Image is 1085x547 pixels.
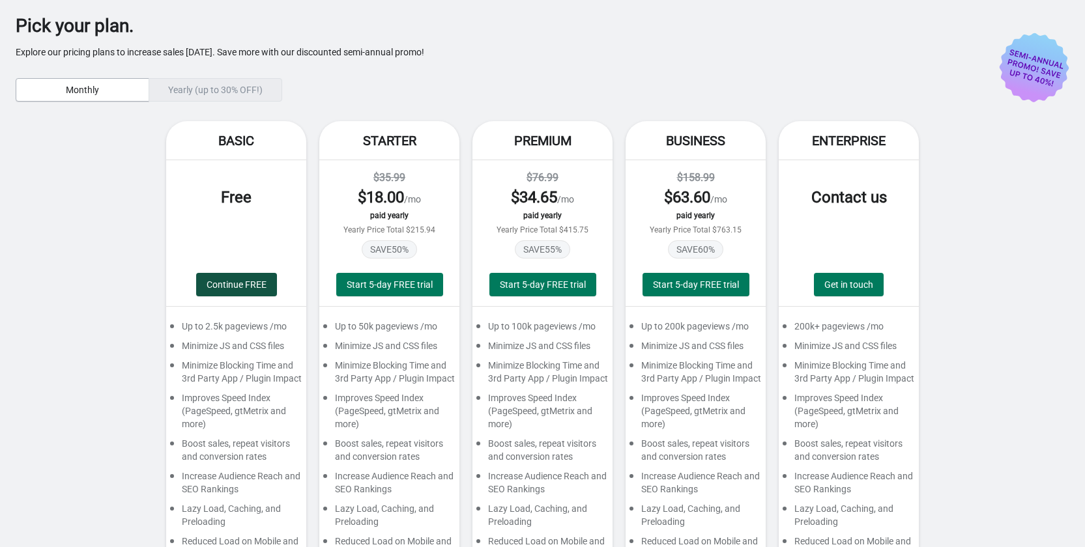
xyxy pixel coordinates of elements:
[500,279,586,290] span: Start 5-day FREE trial
[485,170,600,186] div: $76.99
[626,437,766,470] div: Boost sales, repeat visitors and conversion rates
[664,188,710,206] span: $ 63.60
[515,240,570,259] span: SAVE 55 %
[358,188,404,206] span: $ 18.00
[472,339,613,359] div: Minimize JS and CSS files
[779,437,919,470] div: Boost sales, repeat visitors and conversion rates
[319,339,459,359] div: Minimize JS and CSS files
[319,391,459,437] div: Improves Speed Index (PageSpeed, gtMetrix and more)
[472,320,613,339] div: Up to 100k pageviews /mo
[626,502,766,535] div: Lazy Load, Caching, and Preloading
[16,20,1030,33] div: Pick your plan.
[319,359,459,391] div: Minimize Blocking Time and 3rd Party App / Plugin Impact
[347,279,433,290] span: Start 5-day FREE trial
[16,78,149,102] button: Monthly
[639,225,753,234] div: Yearly Price Total $763.15
[472,121,613,160] div: Premium
[814,273,884,296] a: Get in touch
[639,187,753,208] div: /mo
[626,359,766,391] div: Minimize Blocking Time and 3rd Party App / Plugin Impact
[319,121,459,160] div: Starter
[166,320,306,339] div: Up to 2.5k pageviews /mo
[485,211,600,220] div: paid yearly
[166,470,306,502] div: Increase Audience Reach and SEO Rankings
[485,225,600,234] div: Yearly Price Total $415.75
[166,502,306,535] div: Lazy Load, Caching, and Preloading
[639,211,753,220] div: paid yearly
[362,240,417,259] span: SAVE 50 %
[668,240,723,259] span: SAVE 60 %
[639,170,753,186] div: $158.99
[66,85,99,95] span: Monthly
[207,279,267,290] span: Continue FREE
[166,359,306,391] div: Minimize Blocking Time and 3rd Party App / Plugin Impact
[779,320,919,339] div: 200k+ pageviews /mo
[196,273,277,296] button: Continue FREE
[319,437,459,470] div: Boost sales, repeat visitors and conversion rates
[626,470,766,502] div: Increase Audience Reach and SEO Rankings
[999,33,1069,103] img: price-promo-badge-d5c1d69d.svg
[472,391,613,437] div: Improves Speed Index (PageSpeed, gtMetrix and more)
[16,46,1030,59] p: Explore our pricing plans to increase sales [DATE]. Save more with our discounted semi-annual promo!
[626,339,766,359] div: Minimize JS and CSS files
[824,279,873,290] span: Get in touch
[332,187,446,208] div: /mo
[166,391,306,437] div: Improves Speed Index (PageSpeed, gtMetrix and more)
[811,188,887,206] span: Contact us
[779,359,919,391] div: Minimize Blocking Time and 3rd Party App / Plugin Impact
[166,339,306,359] div: Minimize JS and CSS files
[166,121,306,160] div: Basic
[472,437,613,470] div: Boost sales, repeat visitors and conversion rates
[626,320,766,339] div: Up to 200k pageviews /mo
[332,170,446,186] div: $35.99
[489,273,596,296] button: Start 5-day FREE trial
[336,273,443,296] button: Start 5-day FREE trial
[779,502,919,535] div: Lazy Load, Caching, and Preloading
[485,187,600,208] div: /mo
[472,359,613,391] div: Minimize Blocking Time and 3rd Party App / Plugin Impact
[653,279,739,290] span: Start 5-day FREE trial
[643,273,749,296] button: Start 5-day FREE trial
[511,188,557,206] span: $ 34.65
[626,121,766,160] div: Business
[319,320,459,339] div: Up to 50k pageviews /mo
[779,121,919,160] div: Enterprise
[779,339,919,359] div: Minimize JS and CSS files
[221,188,252,206] span: Free
[332,225,446,234] div: Yearly Price Total $215.94
[332,211,446,220] div: paid yearly
[472,470,613,502] div: Increase Audience Reach and SEO Rankings
[779,470,919,502] div: Increase Audience Reach and SEO Rankings
[166,437,306,470] div: Boost sales, repeat visitors and conversion rates
[779,391,919,437] div: Improves Speed Index (PageSpeed, gtMetrix and more)
[319,502,459,535] div: Lazy Load, Caching, and Preloading
[626,391,766,437] div: Improves Speed Index (PageSpeed, gtMetrix and more)
[472,502,613,535] div: Lazy Load, Caching, and Preloading
[319,470,459,502] div: Increase Audience Reach and SEO Rankings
